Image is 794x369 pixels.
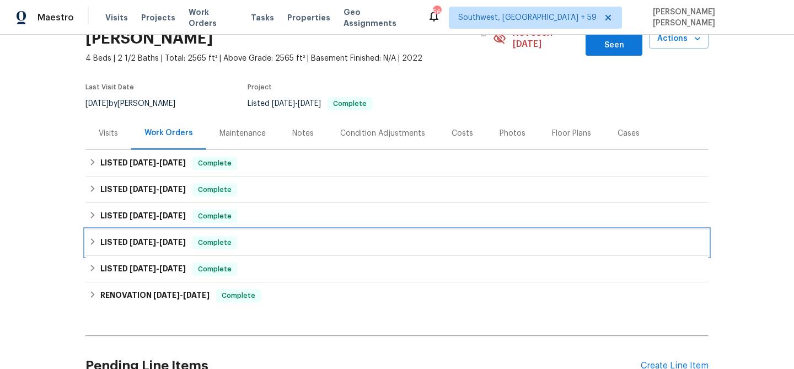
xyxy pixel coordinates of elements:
h6: LISTED [100,236,186,249]
div: LISTED [DATE]-[DATE]Complete [85,150,709,177]
span: Last Visit Date [85,84,134,90]
span: [DATE] [130,238,156,246]
span: - [130,265,186,272]
span: Complete [194,211,236,222]
span: [DATE] [159,212,186,220]
span: - [130,159,186,167]
span: [PERSON_NAME] [PERSON_NAME] [648,7,777,29]
button: Mark Seen [586,22,642,56]
h6: LISTED [100,183,186,196]
span: Complete [194,237,236,248]
span: Complete [329,100,371,107]
h6: RENOVATION [100,289,210,302]
span: - [153,291,210,299]
div: Notes [292,128,314,139]
span: [DATE] [159,159,186,167]
span: [DATE] [159,238,186,246]
span: Visits [105,12,128,23]
span: [DATE] [159,185,186,193]
span: Listed [248,100,372,108]
div: Visits [99,128,118,139]
div: LISTED [DATE]-[DATE]Complete [85,256,709,282]
h6: LISTED [100,263,186,276]
span: [DATE] [130,212,156,220]
div: Costs [452,128,473,139]
span: Complete [194,184,236,195]
span: - [130,238,186,246]
span: Complete [194,264,236,275]
span: 4 Beds | 2 1/2 Baths | Total: 2565 ft² | Above Grade: 2565 ft² | Basement Finished: N/A | 2022 [85,53,493,64]
div: 560 [433,7,441,18]
h6: LISTED [100,210,186,223]
span: Tasks [251,14,274,22]
div: LISTED [DATE]-[DATE]Complete [85,229,709,256]
span: [DATE] [183,291,210,299]
span: Properties [287,12,330,23]
span: Complete [194,158,236,169]
h2: [STREET_ADDRESS][PERSON_NAME][PERSON_NAME] [85,22,473,44]
span: [DATE] [130,185,156,193]
span: [DATE] [85,100,109,108]
span: Projects [141,12,175,23]
span: Project [248,84,272,90]
div: Condition Adjustments [340,128,425,139]
span: Not seen [DATE] [513,28,580,50]
div: Floor Plans [552,128,591,139]
span: [DATE] [153,291,180,299]
span: [DATE] [130,159,156,167]
span: Complete [217,290,260,301]
span: - [130,212,186,220]
span: Geo Assignments [344,7,414,29]
span: [DATE] [159,265,186,272]
div: LISTED [DATE]-[DATE]Complete [85,177,709,203]
span: Work Orders [189,7,238,29]
span: Southwest, [GEOGRAPHIC_DATA] + 59 [458,12,597,23]
span: Maestro [37,12,74,23]
span: [DATE] [130,265,156,272]
div: Maintenance [219,128,266,139]
span: - [272,100,321,108]
div: Photos [500,128,525,139]
div: Work Orders [144,127,193,138]
h6: LISTED [100,157,186,170]
span: [DATE] [298,100,321,108]
div: RENOVATION [DATE]-[DATE]Complete [85,282,709,309]
span: [DATE] [272,100,295,108]
div: by [PERSON_NAME] [85,97,189,110]
span: Actions [658,32,700,46]
div: Cases [618,128,640,139]
button: Actions [649,29,709,49]
span: - [130,185,186,193]
span: Mark Seen [594,25,634,52]
div: LISTED [DATE]-[DATE]Complete [85,203,709,229]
